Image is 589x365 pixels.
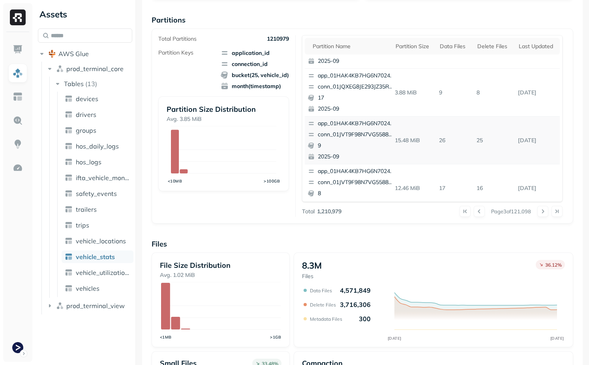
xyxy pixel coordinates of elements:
[62,92,133,105] a: devices
[221,49,289,57] span: application_id
[13,92,23,102] img: Asset Explorer
[167,115,280,123] p: Avg. 3.85 MiB
[305,69,398,116] button: app_01HAK4KB7HG6N7024210G3S8D5conn_01JQXEG8JE293JZ35RBREKQ7D4172025-09
[76,253,115,261] span: vehicle_stats
[56,65,64,73] img: namespace
[515,181,560,195] p: Sep 23, 2025
[76,221,89,229] span: trips
[491,208,531,215] p: Page 3 of 121,098
[65,174,73,182] img: table
[13,163,23,173] img: Optimization
[396,43,432,50] div: Partition size
[10,9,26,25] img: Ryft
[158,49,193,56] p: Partition Keys
[477,43,511,50] div: Delete Files
[221,60,289,68] span: connection_id
[54,77,133,90] button: Tables(13)
[62,124,133,137] a: groups
[56,302,64,310] img: namespace
[160,271,281,279] p: Avg. 1.02 MiB
[13,115,23,126] img: Query Explorer
[302,208,315,215] p: Total
[392,86,436,100] p: 3.88 MiB
[65,269,73,277] img: table
[66,65,124,73] span: prod_terminal_core
[76,205,97,213] span: trailers
[13,44,23,55] img: Dashboard
[62,266,133,279] a: vehicle_utilization_day
[62,171,133,184] a: ifta_vehicle_months
[62,235,133,247] a: vehicle_locations
[473,86,515,100] p: 8
[267,35,289,43] p: 1210979
[58,50,89,58] span: AWS Glue
[436,181,473,195] p: 17
[62,156,133,168] a: hos_logs
[152,239,573,248] p: Files
[85,80,97,88] p: ( 13 )
[62,250,133,263] a: vehicle_stats
[76,237,126,245] span: vehicle_locations
[515,134,560,147] p: Sep 23, 2025
[65,253,73,261] img: table
[76,111,96,119] span: drivers
[318,167,394,175] p: app_01HAK4KB7HG6N7024210G3S8D5
[46,299,133,312] button: prod_terminal_view
[318,179,394,186] p: conn_01JVT9F98N7VG5588Y9F6X674P
[515,86,560,100] p: Sep 23, 2025
[318,57,394,65] p: 2025-09
[65,190,73,198] img: table
[38,47,132,60] button: AWS Glue
[318,120,394,128] p: app_01HAK4KB7HG6N7024210G3S8D5
[318,83,394,91] p: conn_01JQXEG8JE293JZ35RBREKQ7D4
[550,336,564,341] tspan: [DATE]
[340,286,371,294] p: 4,571,849
[65,158,73,166] img: table
[62,187,133,200] a: safety_events
[13,139,23,149] img: Insights
[310,316,342,322] p: Metadata Files
[152,15,573,24] p: Partitions
[76,174,130,182] span: ifta_vehicle_months
[66,302,125,310] span: prod_terminal_view
[302,273,322,280] p: Files
[310,288,332,294] p: Data Files
[65,205,73,213] img: table
[318,72,394,80] p: app_01HAK4KB7HG6N7024210G3S8D5
[65,237,73,245] img: table
[318,153,394,161] p: 2025-09
[168,179,182,184] tspan: <10MB
[264,179,280,184] tspan: >100GB
[519,43,556,50] div: Last updated
[340,301,371,309] p: 3,716,306
[318,142,394,150] p: 9
[270,335,281,340] tspan: >1GB
[62,108,133,121] a: drivers
[387,336,401,341] tspan: [DATE]
[46,62,133,75] button: prod_terminal_core
[158,35,197,43] p: Total Partitions
[65,284,73,292] img: table
[62,203,133,216] a: trailers
[65,221,73,229] img: table
[76,284,99,292] span: vehicles
[76,95,98,103] span: devices
[318,131,394,139] p: conn_01JVT9F98N7VG5588Y9F6X674P
[305,164,398,212] button: app_01HAK4KB7HG6N7024210G3S8D5conn_01JVT9F98N7VG5588Y9F6X674P82025-09
[62,140,133,152] a: hos_daily_logs
[318,105,394,113] p: 2025-09
[76,126,96,134] span: groups
[313,43,388,50] div: Partition name
[64,80,84,88] span: Tables
[76,142,119,150] span: hos_daily_logs
[38,8,132,21] div: Assets
[318,94,394,102] p: 17
[359,315,371,323] p: 300
[13,68,23,78] img: Assets
[305,117,398,164] button: app_01HAK4KB7HG6N7024210G3S8D5conn_01JVT9F98N7VG5588Y9F6X674P92025-09
[160,335,172,340] tspan: <1MB
[392,181,436,195] p: 12.46 MiB
[221,82,289,90] span: month(timestamp)
[62,219,133,231] a: trips
[65,111,73,119] img: table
